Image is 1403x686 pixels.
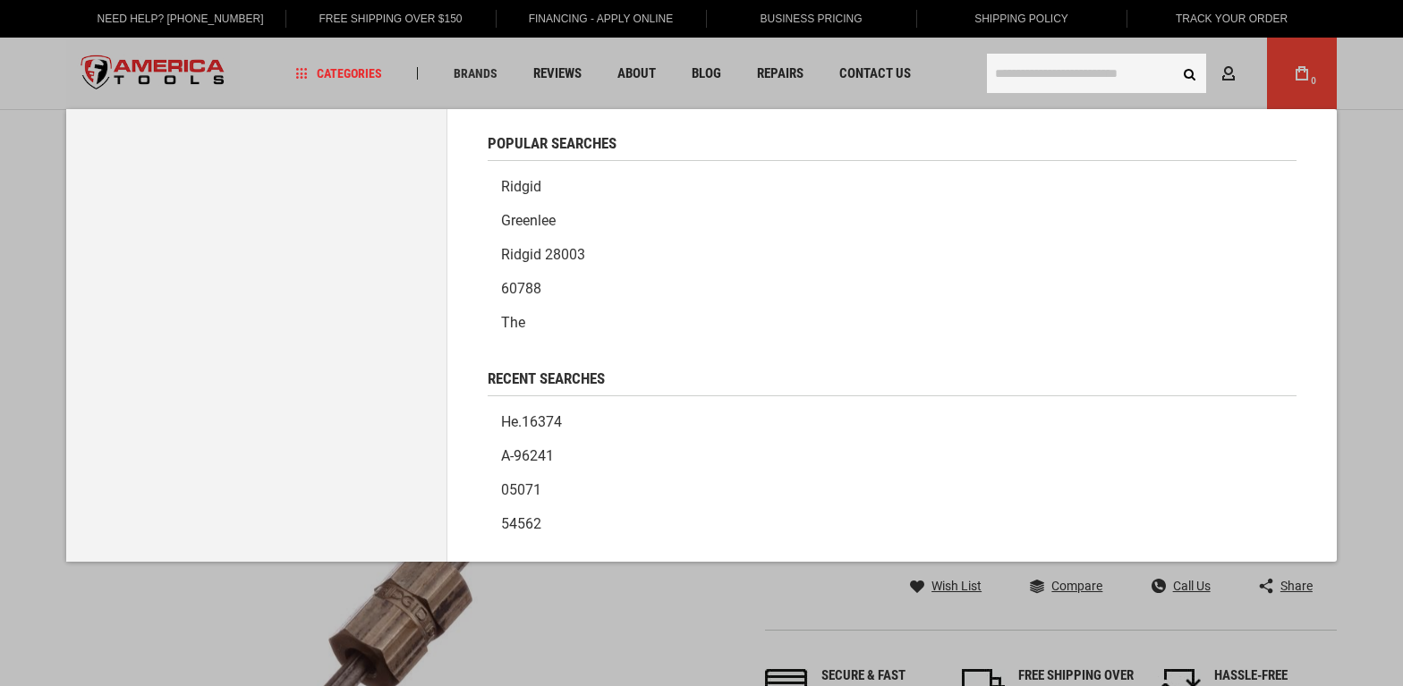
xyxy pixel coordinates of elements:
[1152,630,1403,686] iframe: LiveChat chat widget
[488,204,1297,238] a: Greenlee
[488,272,1297,306] a: 60788
[488,405,1297,439] a: he.16374
[488,136,616,151] span: Popular Searches
[288,62,390,86] a: Categories
[296,67,382,80] span: Categories
[488,238,1297,272] a: Ridgid 28003
[454,67,497,80] span: Brands
[446,62,506,86] a: Brands
[488,306,1297,340] a: The
[1172,56,1206,90] button: Search
[488,473,1297,507] a: 05071
[488,371,605,386] span: Recent Searches
[488,170,1297,204] a: Ridgid
[488,439,1297,473] a: a-96241
[488,507,1297,541] a: 54562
